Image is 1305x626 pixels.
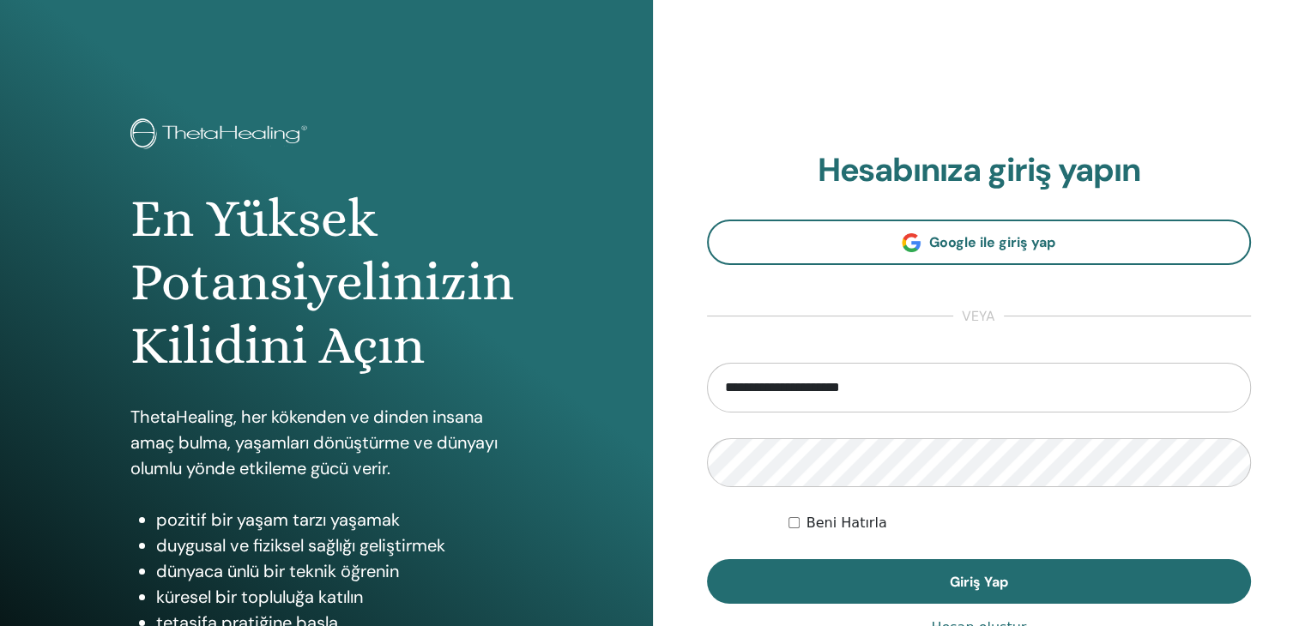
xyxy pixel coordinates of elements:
[950,573,1008,591] span: Giriş Yap
[156,584,523,610] li: küresel bir topluluğa katılın
[707,559,1252,604] button: Giriş Yap
[130,187,523,378] h1: En Yüksek Potansiyelinizin Kilidini Açın
[788,513,1251,533] div: Keep me authenticated indefinitely or until I manually logout
[156,533,523,558] li: duygusal ve fiziksel sağlığı geliştirmek
[130,404,523,481] p: ThetaHealing, her kökenden ve dinden insana amaç bulma, yaşamları dönüştürme ve dünyayı olumlu yö...
[707,220,1252,265] a: Google ile giriş yap
[953,306,1004,327] span: veya
[807,513,887,533] label: Beni Hatırla
[929,233,1055,251] span: Google ile giriş yap
[156,507,523,533] li: pozitif bir yaşam tarzı yaşamak
[156,558,523,584] li: dünyaca ünlü bir teknik öğrenin
[707,151,1252,190] h2: Hesabınıza giriş yapın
